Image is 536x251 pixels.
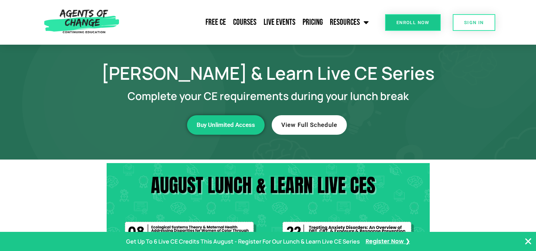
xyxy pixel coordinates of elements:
[66,62,470,84] h1: [PERSON_NAME] & Learn Live CE Series
[281,122,337,128] span: View Full Schedule
[230,13,260,31] a: Courses
[453,14,495,31] a: SIGN IN
[366,236,410,247] a: Register Now ❯
[464,20,484,25] span: SIGN IN
[272,115,347,135] a: View Full Schedule
[385,14,441,31] a: Enroll Now
[126,236,360,247] p: Get Up To 6 Live CE Credits This August - Register For Our Lunch & Learn Live CE Series
[197,122,255,128] span: Buy Unlimited Access
[202,13,230,31] a: Free CE
[326,13,372,31] a: Resources
[123,13,373,31] nav: Menu
[299,13,326,31] a: Pricing
[396,20,429,25] span: Enroll Now
[187,115,265,135] a: Buy Unlimited Access
[66,91,470,101] h2: Complete your CE requirements during your lunch break
[260,13,299,31] a: Live Events
[524,237,532,246] button: Close Banner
